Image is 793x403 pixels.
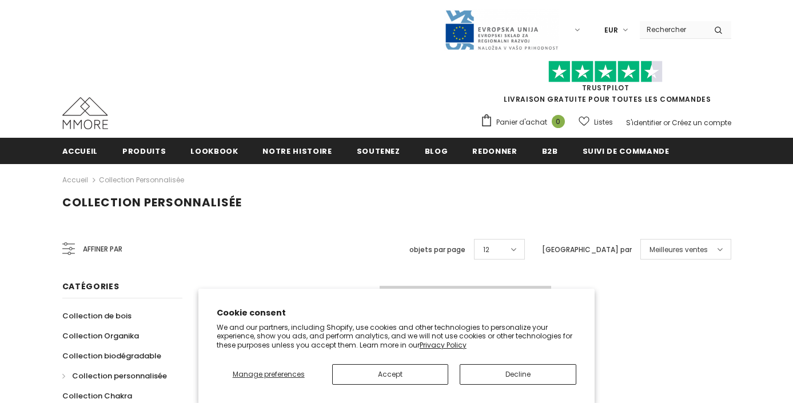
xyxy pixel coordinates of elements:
span: Lookbook [190,146,238,157]
a: Privacy Policy [420,340,467,350]
span: Panier d'achat [496,117,547,128]
a: Panier d'achat 0 [480,114,571,131]
img: Javni Razpis [444,9,559,51]
a: Produits [122,138,166,163]
img: Cas MMORE [62,97,108,129]
a: soutenez [357,138,400,163]
a: TrustPilot [582,83,629,93]
span: Collection personnalisée [72,370,167,381]
a: Blog [425,138,448,163]
span: Affiner par [83,243,122,256]
span: Manage preferences [233,369,305,379]
button: Decline [460,364,576,385]
a: B2B [542,138,558,163]
a: Redonner [472,138,517,163]
a: Suivi de commande [583,138,670,163]
span: 0 [552,115,565,128]
a: Lookbook [190,138,238,163]
input: Search Site [640,21,706,38]
span: Meilleures ventes [649,244,708,256]
a: Collection Organika [62,326,139,346]
a: Accueil [62,138,98,163]
span: Blog [425,146,448,157]
label: objets par page [409,244,465,256]
a: Collection personnalisée [99,175,184,185]
span: Collection Chakra [62,390,132,401]
span: Collection Organika [62,330,139,341]
span: 12 [483,244,489,256]
a: Accueil [62,173,88,187]
span: B2B [542,146,558,157]
h2: Cookie consent [217,307,577,319]
span: Suivi de commande [583,146,670,157]
span: Listes [594,117,613,128]
span: Accueil [62,146,98,157]
span: LIVRAISON GRATUITE POUR TOUTES LES COMMANDES [480,66,731,104]
a: Collection biodégradable [62,346,161,366]
span: Produits [122,146,166,157]
span: EUR [604,25,618,36]
a: Créez un compte [672,118,731,127]
p: We and our partners, including Shopify, use cookies and other technologies to personalize your ex... [217,323,577,350]
span: or [663,118,670,127]
a: Collection personnalisée [62,366,167,386]
span: Notre histoire [262,146,332,157]
button: Accept [332,364,449,385]
a: Javni Razpis [444,25,559,34]
span: Redonner [472,146,517,157]
span: Catégories [62,281,119,292]
a: Notre histoire [262,138,332,163]
a: Listes [579,112,613,132]
label: [GEOGRAPHIC_DATA] par [542,244,632,256]
button: Manage preferences [217,364,321,385]
span: Collection de bois [62,310,131,321]
a: S'identifier [626,118,662,127]
span: Collection personnalisée [62,194,242,210]
span: Collection biodégradable [62,350,161,361]
span: soutenez [357,146,400,157]
img: Faites confiance aux étoiles pilotes [548,61,663,83]
a: Collection de bois [62,306,131,326]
